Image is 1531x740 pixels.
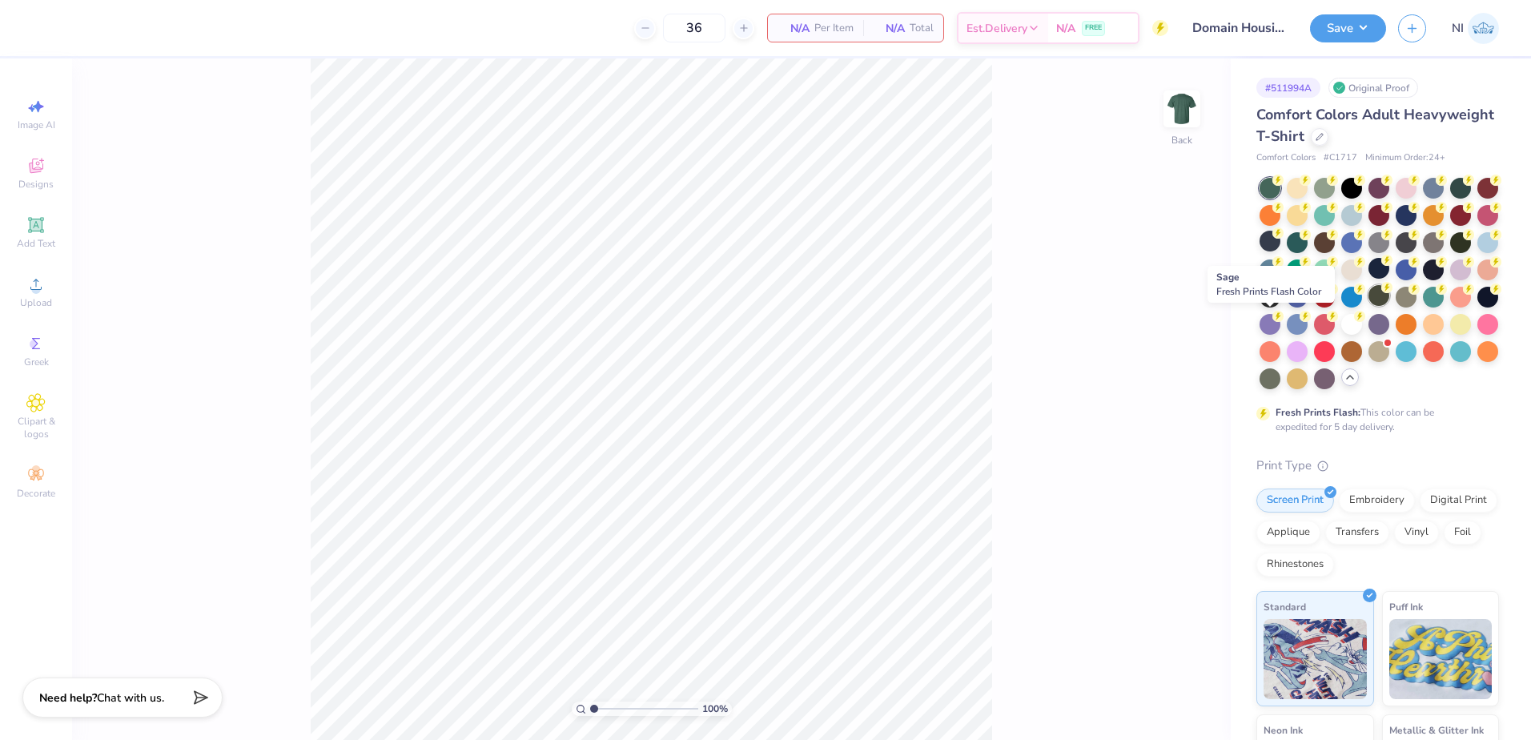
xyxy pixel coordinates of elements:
[1256,521,1320,545] div: Applique
[1394,521,1439,545] div: Vinyl
[1216,285,1321,298] span: Fresh Prints Flash Color
[814,20,854,37] span: Per Item
[1310,14,1386,42] button: Save
[1056,20,1075,37] span: N/A
[1256,78,1320,98] div: # 511994A
[1256,553,1334,577] div: Rhinestones
[1389,598,1423,615] span: Puff Ink
[778,20,810,37] span: N/A
[1171,133,1192,147] div: Back
[1256,151,1316,165] span: Comfort Colors
[1328,78,1418,98] div: Original Proof
[17,487,55,500] span: Decorate
[1256,105,1494,146] span: Comfort Colors Adult Heavyweight T-Shirt
[97,690,164,706] span: Chat with us.
[18,178,54,191] span: Designs
[24,356,49,368] span: Greek
[702,702,728,716] span: 100 %
[1365,151,1445,165] span: Minimum Order: 24 +
[1256,456,1499,475] div: Print Type
[1389,722,1484,738] span: Metallic & Glitter Ink
[1180,12,1298,44] input: Untitled Design
[1468,13,1499,44] img: Nicole Isabelle Dimla
[39,690,97,706] strong: Need help?
[1276,405,1473,434] div: This color can be expedited for 5 day delivery.
[1339,489,1415,513] div: Embroidery
[1264,722,1303,738] span: Neon Ink
[1085,22,1102,34] span: FREE
[1264,619,1367,699] img: Standard
[910,20,934,37] span: Total
[1325,521,1389,545] div: Transfers
[1264,598,1306,615] span: Standard
[17,237,55,250] span: Add Text
[1452,19,1464,38] span: NI
[1208,266,1335,303] div: Sage
[1444,521,1481,545] div: Foil
[1452,13,1499,44] a: NI
[1256,489,1334,513] div: Screen Print
[18,119,55,131] span: Image AI
[1389,619,1493,699] img: Puff Ink
[966,20,1027,37] span: Est. Delivery
[663,14,725,42] input: – –
[1420,489,1497,513] div: Digital Print
[1324,151,1357,165] span: # C1717
[20,296,52,309] span: Upload
[1166,93,1198,125] img: Back
[1276,406,1360,419] strong: Fresh Prints Flash:
[873,20,905,37] span: N/A
[8,415,64,440] span: Clipart & logos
